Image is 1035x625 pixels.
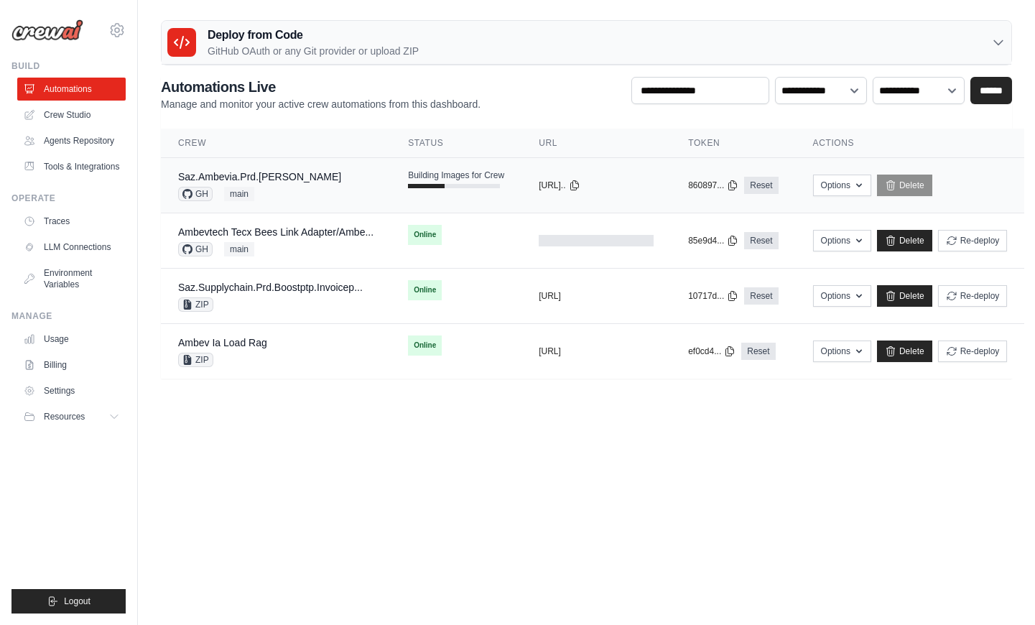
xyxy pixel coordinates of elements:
a: Agents Repository [17,129,126,152]
a: Saz.Supplychain.Prd.Boostptp.Invoicep... [178,282,363,293]
span: GH [178,242,213,256]
span: GH [178,187,213,201]
div: Manage [11,310,126,322]
a: Billing [17,353,126,376]
a: Automations [17,78,126,101]
a: Ambevtech Tecx Bees Link Adapter/Ambe... [178,226,373,238]
p: Manage and monitor your active crew automations from this dashboard. [161,97,481,111]
a: Environment Variables [17,261,126,296]
a: Delete [877,230,932,251]
button: Re-deploy [938,285,1008,307]
h3: Deploy from Code [208,27,419,44]
button: Options [813,285,871,307]
button: 85e9d4... [688,235,738,246]
a: Reset [744,177,778,194]
span: Online [408,280,442,300]
a: Reset [744,232,778,249]
span: main [224,187,254,201]
a: Settings [17,379,126,402]
a: Delete [877,175,932,196]
a: Traces [17,210,126,233]
a: LLM Connections [17,236,126,259]
button: Resources [17,405,126,428]
span: Logout [64,596,90,607]
span: Online [408,335,442,356]
span: main [224,242,254,256]
th: Crew [161,129,391,158]
button: Re-deploy [938,230,1008,251]
button: Options [813,175,871,196]
th: Status [391,129,521,158]
a: Delete [877,285,932,307]
h2: Automations Live [161,77,481,97]
div: Build [11,60,126,72]
button: ef0cd4... [688,346,735,357]
a: Delete [877,341,932,362]
span: Online [408,225,442,245]
th: URL [521,129,671,158]
a: Crew Studio [17,103,126,126]
a: Saz.Ambevia.Prd.[PERSON_NAME] [178,171,341,182]
p: GitHub OAuth or any Git provider or upload ZIP [208,44,419,58]
button: 860897... [688,180,738,191]
th: Token [671,129,795,158]
button: 10717d... [688,290,738,302]
a: Usage [17,328,126,351]
span: ZIP [178,353,213,367]
th: Actions [796,129,1025,158]
a: Ambev Ia Load Rag [178,337,267,348]
a: Reset [741,343,775,360]
img: Logo [11,19,83,41]
button: Logout [11,589,126,614]
a: Reset [744,287,778,305]
span: Building Images for Crew [408,170,504,181]
span: ZIP [178,297,213,312]
span: Resources [44,411,85,422]
button: Re-deploy [938,341,1008,362]
button: Options [813,341,871,362]
div: Operate [11,193,126,204]
button: Options [813,230,871,251]
a: Tools & Integrations [17,155,126,178]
